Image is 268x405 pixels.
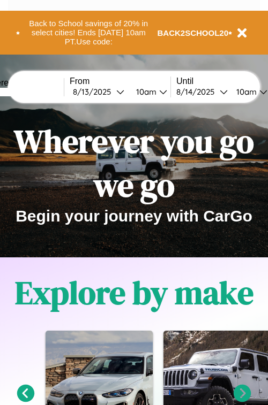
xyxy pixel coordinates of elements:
div: 10am [131,87,159,97]
button: Back to School savings of 20% in select cities! Ends [DATE] 10am PT.Use code: [20,16,158,49]
b: BACK2SCHOOL20 [158,28,229,37]
h1: Explore by make [15,271,254,315]
div: 10am [231,87,259,97]
div: 8 / 13 / 2025 [73,87,116,97]
button: 10am [128,86,170,97]
label: From [70,77,170,86]
div: 8 / 14 / 2025 [176,87,220,97]
button: 8/13/2025 [70,86,128,97]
